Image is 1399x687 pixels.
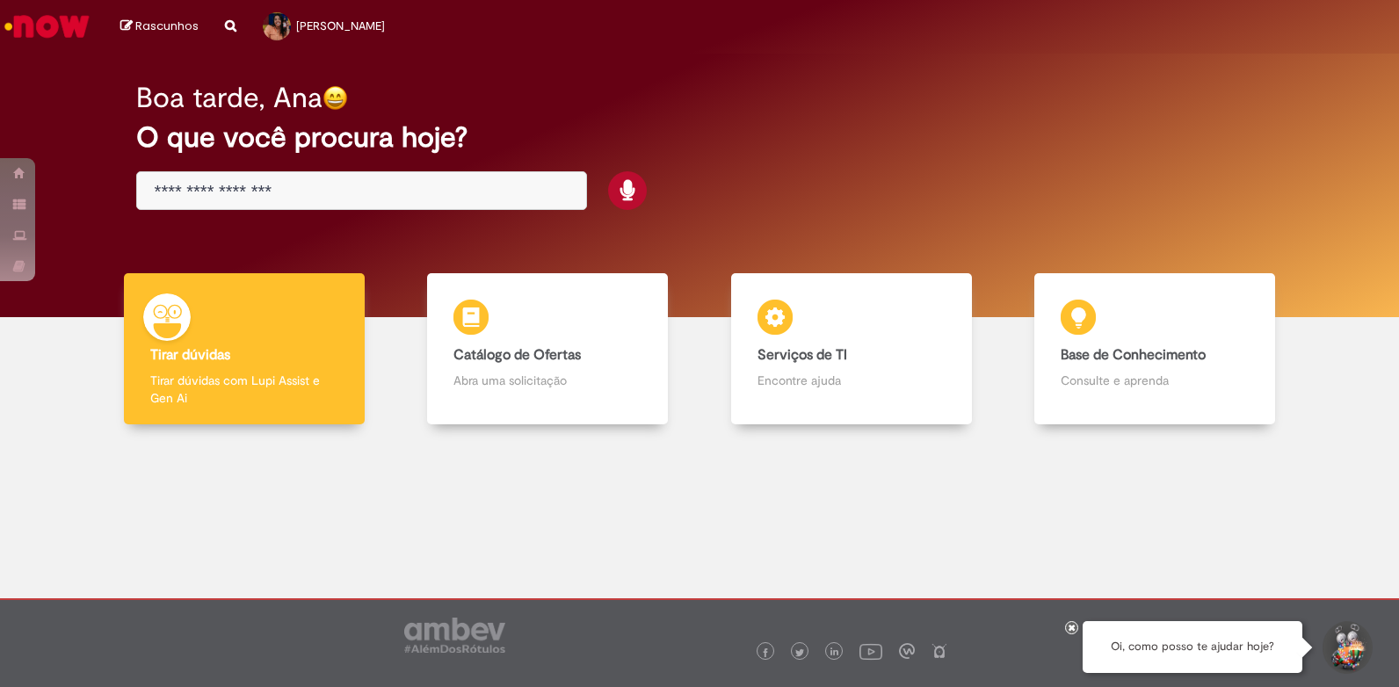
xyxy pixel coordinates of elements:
p: Consulte e aprenda [1061,372,1249,389]
h2: O que você procura hoje? [136,122,1264,153]
b: Base de Conhecimento [1061,346,1206,364]
a: Tirar dúvidas Tirar dúvidas com Lupi Assist e Gen Ai [92,273,396,425]
a: Serviços de TI Encontre ajuda [699,273,1004,425]
h2: Boa tarde, Ana [136,83,323,113]
a: Rascunhos [120,18,199,35]
img: logo_footer_youtube.png [859,640,882,662]
span: Rascunhos [135,18,199,34]
img: logo_footer_naosei.png [931,643,947,659]
img: logo_footer_linkedin.png [830,647,839,658]
img: logo_footer_workplace.png [899,643,915,659]
a: Base de Conhecimento Consulte e aprenda [1004,273,1308,425]
img: logo_footer_twitter.png [795,648,804,657]
p: Tirar dúvidas com Lupi Assist e Gen Ai [150,372,338,407]
span: [PERSON_NAME] [296,18,385,33]
div: Oi, como posso te ajudar hoje? [1083,621,1302,673]
img: logo_footer_ambev_rotulo_gray.png [404,618,505,653]
button: Iniciar Conversa de Suporte [1320,621,1373,674]
a: Catálogo de Ofertas Abra uma solicitação [396,273,700,425]
img: ServiceNow [2,9,92,44]
img: logo_footer_facebook.png [761,648,770,657]
b: Catálogo de Ofertas [453,346,581,364]
b: Serviços de TI [757,346,847,364]
p: Abra uma solicitação [453,372,642,389]
b: Tirar dúvidas [150,346,230,364]
p: Encontre ajuda [757,372,946,389]
img: happy-face.png [323,85,348,111]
